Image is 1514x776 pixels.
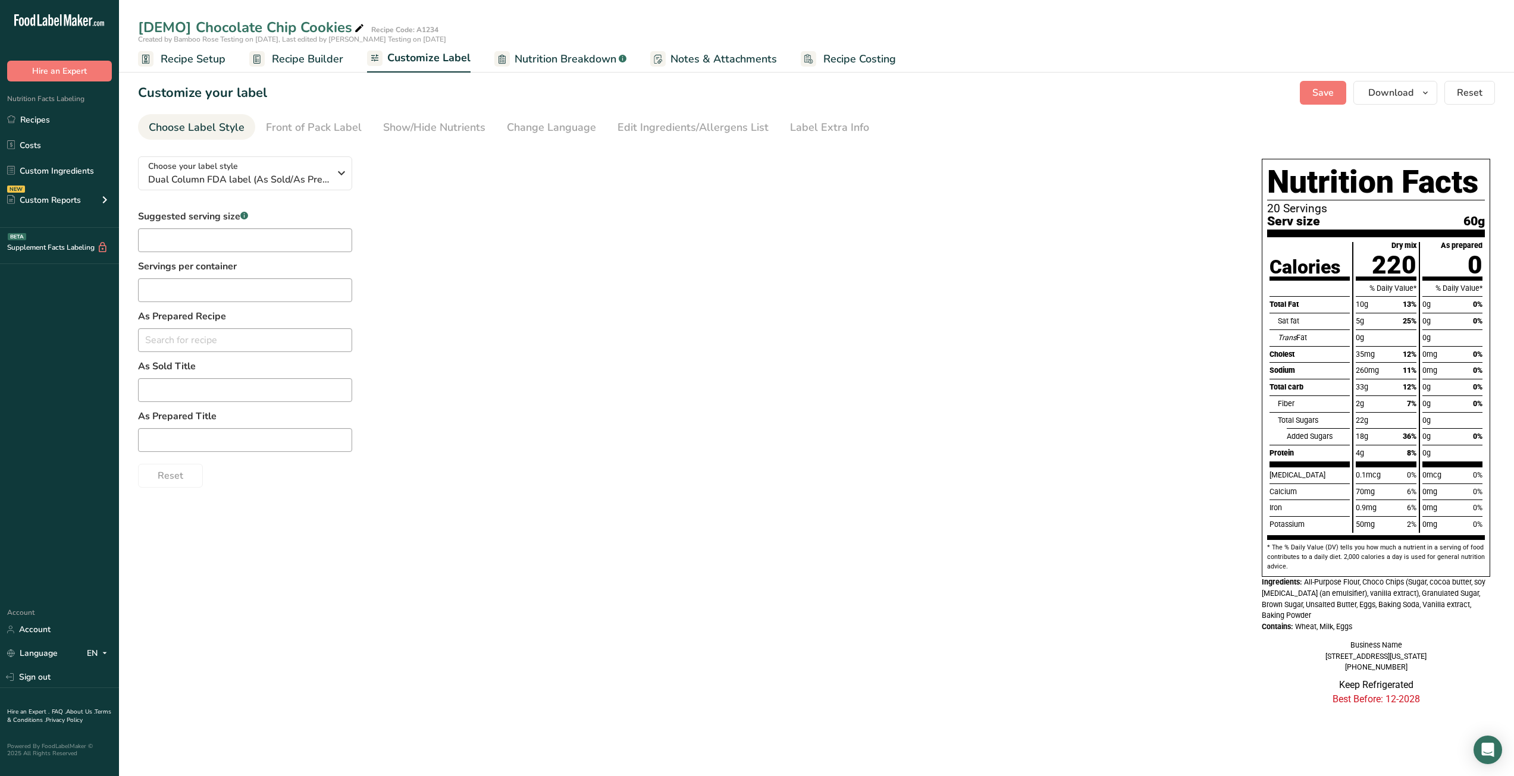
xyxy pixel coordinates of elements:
[138,156,352,190] button: Choose your label style Dual Column FDA label (As Sold/As Prepared)
[1278,333,1296,342] i: Trans
[138,46,225,73] a: Recipe Setup
[7,186,25,193] div: NEW
[1372,250,1416,279] span: 220
[1473,470,1482,479] span: 0%
[1422,416,1431,425] span: 0g
[1356,520,1375,529] span: 50mg
[52,708,66,716] a: FAQ .
[1356,432,1368,441] span: 18g
[1407,503,1416,512] span: 6%
[138,309,352,323] label: As Prepared Recipe
[1407,448,1416,457] span: 8%
[1356,350,1375,359] span: 35mg
[1353,81,1437,105] button: Download
[1356,487,1375,496] span: 70mg
[1473,350,1482,359] span: 0%
[515,51,616,67] span: Nutrition Breakdown
[494,46,626,73] a: Nutrition Breakdown
[1278,313,1350,329] div: Sat fat
[138,83,267,103] h1: Customize your label
[7,61,112,81] button: Hire an Expert
[272,51,343,67] span: Recipe Builder
[1473,399,1482,408] span: 0%
[387,50,471,66] span: Customize Label
[1368,86,1413,100] span: Download
[1356,470,1381,479] span: 0.1mcg
[790,120,869,136] div: Label Extra Info
[1422,333,1431,342] span: 0g
[1267,203,1485,215] p: 20 Servings
[650,46,777,73] a: Notes & Attachments
[1278,395,1350,412] div: Fiber
[1269,467,1350,483] div: [MEDICAL_DATA]
[1278,329,1350,346] div: Fat
[1422,448,1431,457] span: 0g
[1262,577,1485,620] span: All-Purpose Flour, Choco Chips (Sugar, cocoa butter, soy [MEDICAL_DATA] (an emulsifier), vanilla ...
[1269,379,1350,395] div: Total carb
[1356,448,1364,457] span: 4g
[1300,81,1346,105] button: Save
[1422,432,1431,441] span: 0g
[87,646,112,661] div: EN
[66,708,95,716] a: About Us .
[1403,432,1416,441] span: 36%
[1407,399,1416,408] span: 7%
[7,643,58,664] a: Language
[1403,300,1416,309] span: 13%
[1422,316,1431,325] span: 0g
[1269,483,1350,500] div: Calcium
[1267,164,1485,200] h1: Nutrition Facts
[161,51,225,67] span: Recipe Setup
[8,233,26,240] div: BETA
[1403,316,1416,325] span: 25%
[1262,622,1293,631] span: Contains:
[1473,503,1482,512] span: 0%
[1473,366,1482,375] span: 0%
[1269,499,1350,516] div: Iron
[371,24,438,35] div: Recipe Code: A1234
[138,359,352,373] label: As Sold Title
[1473,487,1482,496] span: 0%
[1356,366,1379,375] span: 260mg
[1356,399,1364,408] span: 2g
[158,469,183,483] span: Reset
[7,743,112,757] div: Powered By FoodLabelMaker © 2025 All Rights Reserved
[617,120,769,136] div: Edit Ingredients/Allergens List
[823,51,896,67] span: Recipe Costing
[1457,86,1482,100] span: Reset
[46,716,83,724] a: Privacy Policy
[1422,520,1437,529] span: 0mg
[1422,300,1431,309] span: 0g
[266,120,362,136] div: Front of Pack Label
[1333,693,1420,705] span: Best Before: 12-2028
[148,172,330,187] span: Dual Column FDA label (As Sold/As Prepared)
[1356,316,1364,325] span: 5g
[1356,333,1364,342] span: 0g
[1391,242,1416,250] div: Dry mix
[1474,736,1502,764] div: Open Intercom Messenger
[801,46,896,73] a: Recipe Costing
[1473,300,1482,309] span: 0%
[1403,382,1416,391] span: 12%
[138,464,203,488] button: Reset
[1269,346,1350,363] div: Cholest
[1403,366,1416,375] span: 11%
[367,45,471,73] a: Customize Label
[1269,257,1340,277] div: Calories
[7,194,81,206] div: Custom Reports
[1422,280,1482,297] div: % Daily Value*
[1444,81,1495,105] button: Reset
[1422,399,1431,408] span: 0g
[7,708,49,716] a: Hire an Expert .
[1422,350,1437,359] span: 0mg
[1473,520,1482,529] span: 0%
[1468,250,1482,279] span: 0
[138,409,352,423] label: As Prepared Title
[138,17,366,38] div: [DEMO] Chocolate Chip Cookies
[149,120,245,136] div: Choose Label Style
[1295,622,1352,631] span: Wheat, Milk, Eggs
[1422,470,1441,479] span: 0mcg
[1356,382,1368,391] span: 33g
[1269,362,1350,379] div: Sodium
[1463,215,1485,227] span: 60g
